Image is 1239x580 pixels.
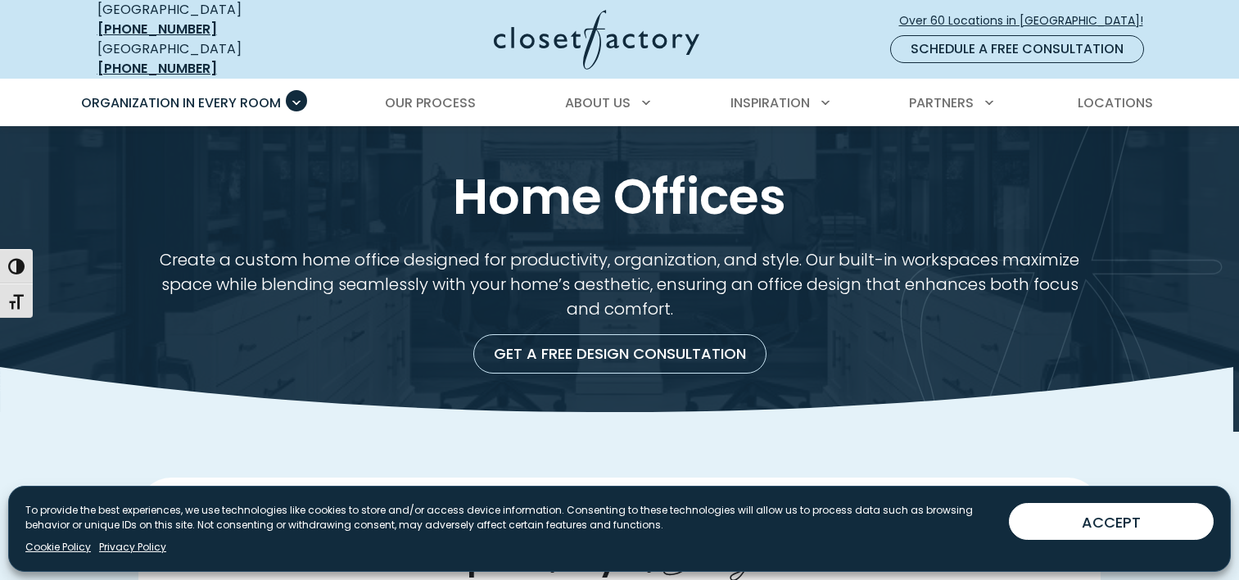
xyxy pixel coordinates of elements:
[565,93,631,112] span: About Us
[99,540,166,555] a: Privacy Policy
[97,39,335,79] div: [GEOGRAPHIC_DATA]
[898,7,1157,35] a: Over 60 Locations in [GEOGRAPHIC_DATA]!
[70,80,1170,126] nav: Primary Menu
[25,540,91,555] a: Cookie Policy
[97,59,217,78] a: [PHONE_NUMBER]
[473,334,766,374] a: Get a Free Design Consultation
[494,10,699,70] img: Closet Factory Logo
[899,12,1156,29] span: Over 60 Locations in [GEOGRAPHIC_DATA]!
[730,93,810,112] span: Inspiration
[138,247,1101,321] p: Create a custom home office designed for productivity, organization, and style. Our built-in work...
[97,20,217,39] a: [PHONE_NUMBER]
[909,93,974,112] span: Partners
[1078,93,1153,112] span: Locations
[25,503,996,532] p: To provide the best experiences, we use technologies like cookies to store and/or access device i...
[890,35,1144,63] a: Schedule a Free Consultation
[1009,503,1214,540] button: ACCEPT
[94,165,1146,228] h1: Home Offices
[385,93,476,112] span: Our Process
[81,93,281,112] span: Organization in Every Room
